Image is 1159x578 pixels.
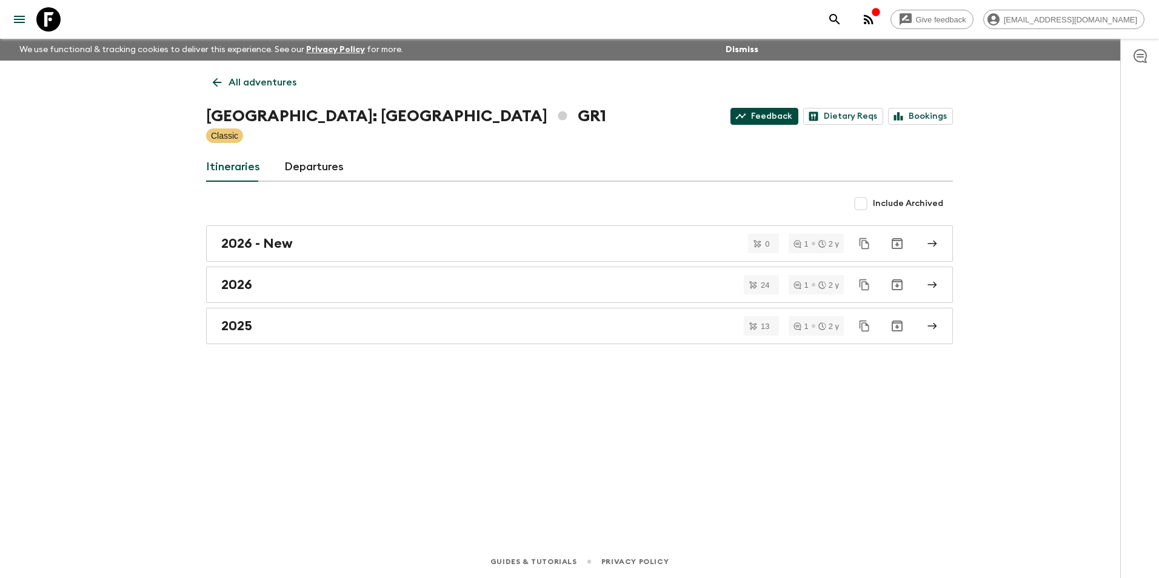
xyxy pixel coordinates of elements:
[793,240,808,248] div: 1
[7,7,32,32] button: menu
[284,153,344,182] a: Departures
[221,318,252,334] h2: 2025
[15,39,408,61] p: We use functional & tracking cookies to deliver this experience. See our for more.
[885,231,909,256] button: Archive
[723,41,761,58] button: Dismiss
[490,555,577,568] a: Guides & Tutorials
[888,108,953,125] a: Bookings
[793,281,808,289] div: 1
[803,108,883,125] a: Dietary Reqs
[221,277,252,293] h2: 2026
[873,198,943,210] span: Include Archived
[818,281,839,289] div: 2 y
[206,70,303,95] a: All adventures
[823,7,847,32] button: search adventures
[221,236,293,251] h2: 2026 - New
[997,15,1144,24] span: [EMAIL_ADDRESS][DOMAIN_NAME]
[206,267,953,303] a: 2026
[206,225,953,262] a: 2026 - New
[206,104,606,128] h1: [GEOGRAPHIC_DATA]: [GEOGRAPHIC_DATA] GR1
[853,315,875,337] button: Duplicate
[853,274,875,296] button: Duplicate
[818,240,839,248] div: 2 y
[758,240,777,248] span: 0
[730,108,798,125] a: Feedback
[601,555,669,568] a: Privacy Policy
[793,322,808,330] div: 1
[890,10,974,29] a: Give feedback
[229,75,296,90] p: All adventures
[818,322,839,330] div: 2 y
[983,10,1144,29] div: [EMAIL_ADDRESS][DOMAIN_NAME]
[885,314,909,338] button: Archive
[909,15,973,24] span: Give feedback
[753,322,777,330] span: 13
[753,281,777,289] span: 24
[206,308,953,344] a: 2025
[853,233,875,254] button: Duplicate
[885,273,909,297] button: Archive
[211,130,238,142] p: Classic
[306,45,365,54] a: Privacy Policy
[206,153,260,182] a: Itineraries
